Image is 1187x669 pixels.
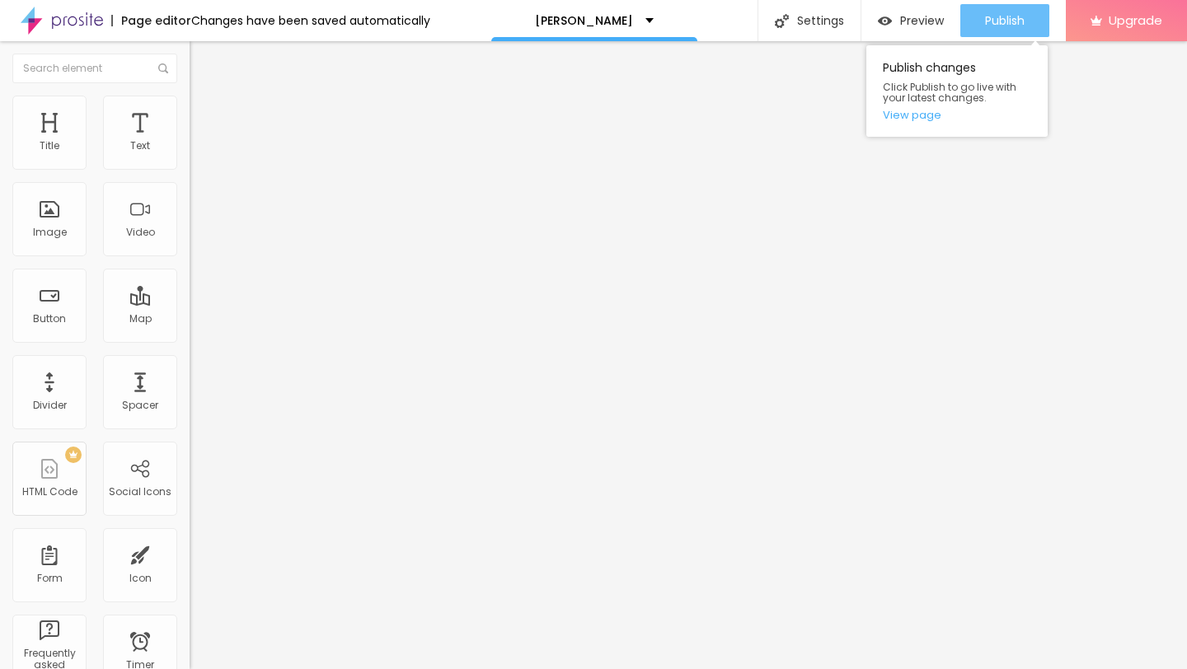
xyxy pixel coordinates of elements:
[1109,13,1162,27] span: Upgrade
[883,82,1031,103] span: Click Publish to go live with your latest changes.
[37,573,63,584] div: Form
[33,400,67,411] div: Divider
[129,573,152,584] div: Icon
[129,313,152,325] div: Map
[158,63,168,73] img: Icone
[900,14,944,27] span: Preview
[191,15,430,26] div: Changes have been saved automatically
[40,140,59,152] div: Title
[878,14,892,28] img: view-1.svg
[126,227,155,238] div: Video
[960,4,1049,37] button: Publish
[111,15,191,26] div: Page editor
[883,110,1031,120] a: View page
[866,45,1048,137] div: Publish changes
[861,4,960,37] button: Preview
[109,486,171,498] div: Social Icons
[985,14,1025,27] span: Publish
[130,140,150,152] div: Text
[33,313,66,325] div: Button
[535,15,633,26] p: [PERSON_NAME]
[775,14,789,28] img: Icone
[122,400,158,411] div: Spacer
[22,486,77,498] div: HTML Code
[33,227,67,238] div: Image
[12,54,177,83] input: Search element
[190,41,1187,669] iframe: Editor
